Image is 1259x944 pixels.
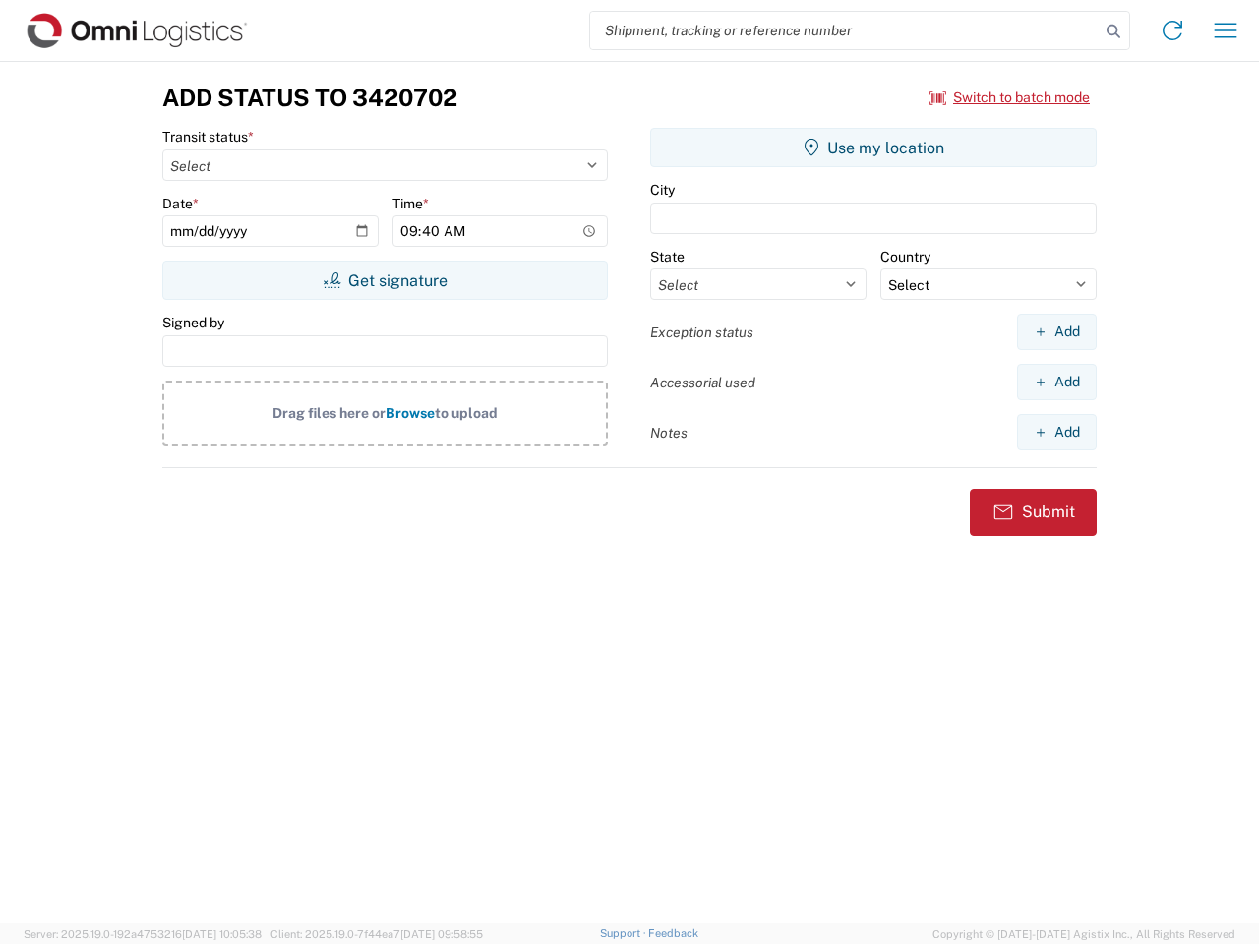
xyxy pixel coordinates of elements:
[932,925,1235,943] span: Copyright © [DATE]-[DATE] Agistix Inc., All Rights Reserved
[650,248,685,265] label: State
[272,405,386,421] span: Drag files here or
[600,927,649,939] a: Support
[435,405,498,421] span: to upload
[650,181,675,199] label: City
[162,84,457,112] h3: Add Status to 3420702
[162,195,199,212] label: Date
[590,12,1100,49] input: Shipment, tracking or reference number
[929,82,1090,114] button: Switch to batch mode
[182,928,262,940] span: [DATE] 10:05:38
[386,405,435,421] span: Browse
[650,128,1097,167] button: Use my location
[1017,414,1097,450] button: Add
[400,928,483,940] span: [DATE] 09:58:55
[650,424,688,442] label: Notes
[162,314,224,331] label: Signed by
[650,324,753,341] label: Exception status
[880,248,930,265] label: Country
[24,928,262,940] span: Server: 2025.19.0-192a4753216
[162,261,608,300] button: Get signature
[648,927,698,939] a: Feedback
[270,928,483,940] span: Client: 2025.19.0-7f44ea7
[970,489,1097,536] button: Submit
[162,128,254,146] label: Transit status
[650,374,755,391] label: Accessorial used
[392,195,429,212] label: Time
[1017,364,1097,400] button: Add
[1017,314,1097,350] button: Add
